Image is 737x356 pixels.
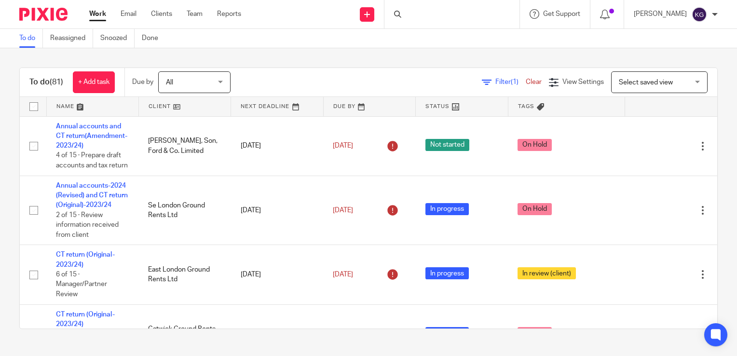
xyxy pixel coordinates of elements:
span: [DATE] [333,207,353,214]
a: CT return (Original-2023/24) [56,251,115,268]
a: Reassigned [50,29,93,48]
a: To do [19,29,43,48]
span: (81) [50,78,63,86]
a: + Add task [73,71,115,93]
span: View Settings [562,79,604,85]
h1: To do [29,77,63,87]
span: Not started [425,139,469,151]
span: (1) [511,79,519,85]
a: Team [187,9,203,19]
a: Done [142,29,165,48]
span: On Hold [518,139,552,151]
span: Select saved view [619,79,673,86]
a: CT return (Original-2023/24) [56,311,115,328]
span: Filter [495,79,526,85]
span: 4 of 15 · Prepare draft accounts and tax return [56,152,128,169]
span: Tags [518,104,534,109]
td: [DATE] [231,245,323,304]
p: [PERSON_NAME] [634,9,687,19]
img: svg%3E [692,7,707,22]
a: Annual accounts and CT return(Amendment-2023/24) [56,123,127,150]
p: Due by [132,77,153,87]
span: In progress [425,327,469,339]
a: Email [121,9,136,19]
a: Clients [151,9,172,19]
a: Reports [217,9,241,19]
td: [DATE] [231,116,323,176]
span: All [166,79,173,86]
span: In progress [425,203,469,215]
td: [DATE] [231,176,323,245]
span: [DATE] [333,271,353,278]
a: Snoozed [100,29,135,48]
span: 6 of 15 · Manager/Partner Review [56,271,107,298]
span: Get Support [543,11,580,17]
a: Work [89,9,106,19]
span: [DATE] [333,142,353,149]
td: East London Ground Rents Ltd [138,245,231,304]
td: [PERSON_NAME], Son, Ford & Co. Limited [138,116,231,176]
td: Se London Ground Rents Ltd [138,176,231,245]
span: In progress [425,267,469,279]
span: In review (client) [518,267,576,279]
span: On Hold [518,203,552,215]
a: Clear [526,79,542,85]
a: Annual accounts-2024 (Revised) and CT return (Original)-2023/24 [56,182,128,209]
span: 2 of 15 · Review information received from client [56,212,119,238]
img: Pixie [19,8,68,21]
span: On Hold [518,327,552,339]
